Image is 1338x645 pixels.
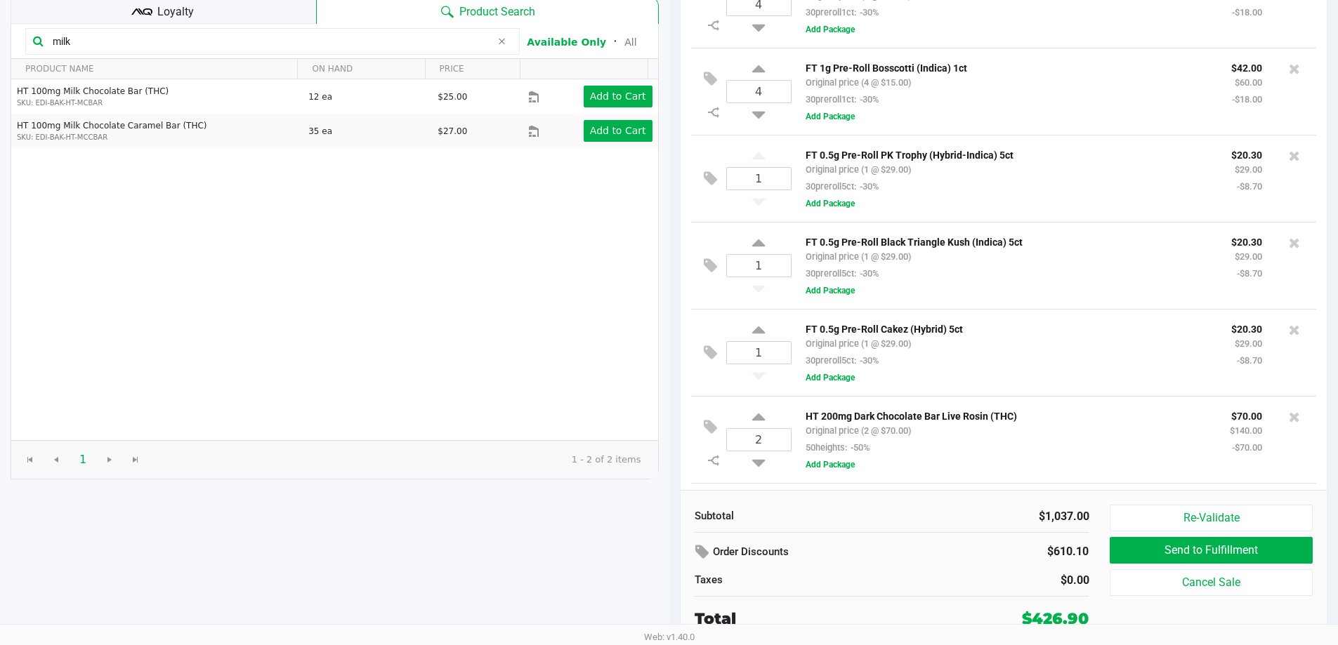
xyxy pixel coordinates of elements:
span: -30% [856,7,879,18]
span: Product Search [459,4,535,20]
p: FT 0.5g Pre-Roll PK Trophy (Hybrid-Indica) 5ct [806,146,1210,161]
td: 12 ea [302,79,431,114]
span: Go to the last page [130,454,141,465]
small: -$8.70 [1237,355,1262,366]
small: -$8.70 [1237,181,1262,192]
div: $0.00 [903,572,1089,589]
span: -30% [856,268,879,279]
span: Go to the first page [17,446,44,473]
small: -$8.70 [1237,268,1262,279]
th: PRODUCT NAME [11,59,297,79]
span: -50% [847,442,870,453]
button: Add Package [806,371,855,384]
p: SKU: EDI-BAK-HT-MCCBAR [17,132,296,142]
span: Go to the previous page [51,454,62,465]
small: 30preroll1ct: [806,94,879,105]
small: 30preroll5ct: [806,355,879,366]
inline-svg: Split item qty to new line [702,103,726,121]
small: $29.00 [1235,164,1262,175]
button: Add to Cart [584,120,652,142]
p: $70.00 [1230,407,1262,422]
input: Scan or Search Products to Begin [47,31,491,52]
span: Go to the next page [104,454,115,465]
small: Original price (2 @ $70.00) [806,425,911,436]
small: -$70.00 [1232,442,1262,453]
button: Add Package [806,110,855,123]
p: FT 0.5g Pre-Roll Cakez (Hybrid) 5ct [806,320,1210,335]
p: $42.00 [1231,59,1262,74]
inline-svg: Split item qty to new line [702,16,726,34]
small: $29.00 [1235,251,1262,262]
button: Add Package [806,458,855,471]
small: -$18.00 [1232,7,1262,18]
inline-svg: Split item qty to new line [702,451,726,470]
span: Go to the previous page [43,446,70,473]
button: Add Package [806,197,855,210]
span: $27.00 [438,126,467,136]
app-button-loader: Add to Cart [590,91,646,102]
p: $20.30 [1231,320,1262,335]
div: Data table [11,59,658,440]
button: Send to Fulfillment [1110,537,1312,564]
small: Original price (1 @ $29.00) [806,164,911,175]
span: Go to the first page [25,454,36,465]
td: 35 ea [302,114,431,148]
small: -$18.00 [1232,94,1262,105]
small: $29.00 [1235,338,1262,349]
span: Go to the last page [122,446,149,473]
button: All [624,35,636,50]
div: $1,037.00 [903,508,1089,525]
div: Order Discounts [695,540,951,565]
span: $25.00 [438,92,467,102]
small: Original price (1 @ $29.00) [806,338,911,349]
span: Loyalty [157,4,194,20]
small: Original price (1 @ $29.00) [806,251,911,262]
span: Page 1 [70,446,96,473]
app-button-loader: Add to Cart [590,125,646,136]
th: PRICE [425,59,520,79]
p: SKU: EDI-BAK-HT-MCBAR [17,98,296,108]
span: -30% [856,94,879,105]
kendo-pager-info: 1 - 2 of 2 items [160,453,641,467]
div: $426.90 [1022,607,1089,630]
span: -30% [856,355,879,366]
p: FT 1g Pre-Roll Bosscotti (Indica) 1ct [806,59,1210,74]
th: ON HAND [297,59,424,79]
small: $140.00 [1230,425,1262,436]
small: 30preroll5ct: [806,181,879,192]
small: $60.00 [1235,77,1262,88]
small: Original price (4 @ $15.00) [806,77,911,88]
div: Subtotal [695,508,881,524]
button: Add Package [806,23,855,36]
button: Add to Cart [584,86,652,107]
span: Go to the next page [96,446,123,473]
span: -30% [856,181,879,192]
p: $20.30 [1231,233,1262,248]
p: HT 200mg Dark Chocolate Bar Live Rosin (THC) [806,407,1209,422]
p: FT 0.5g Pre-Roll Black Triangle Kush (Indica) 5ct [806,233,1210,248]
span: Web: v1.40.0 [644,632,695,642]
small: 30preroll5ct: [806,268,879,279]
small: 50heights: [806,442,870,453]
button: Cancel Sale [1110,569,1312,596]
button: Re-Validate [1110,505,1312,531]
td: HT 100mg Milk Chocolate Bar (THC) [11,79,302,114]
small: 30preroll1ct: [806,7,879,18]
p: $20.30 [1231,146,1262,161]
span: ᛫ [606,35,624,48]
div: Taxes [695,572,881,588]
button: Add Package [806,284,855,297]
td: HT 100mg Milk Chocolate Caramel Bar (THC) [11,114,302,148]
div: $610.10 [971,540,1089,564]
div: Total [695,607,944,630]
